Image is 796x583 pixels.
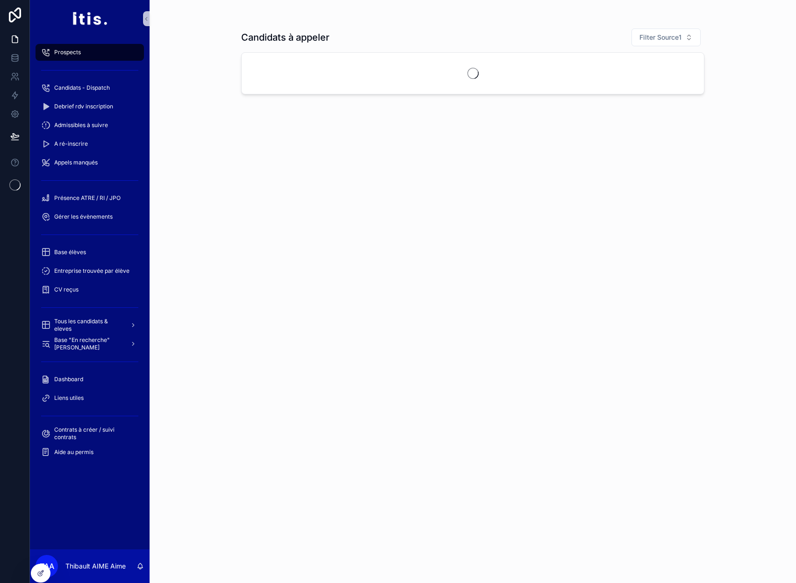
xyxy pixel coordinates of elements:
img: App logo [72,11,107,26]
div: scrollable content [30,37,150,473]
a: Aide au permis [36,444,144,461]
span: Admissibles à suivre [54,121,108,129]
a: CV reçus [36,281,144,298]
span: Candidats - Dispatch [54,84,110,92]
span: TAA [40,561,54,572]
span: Appels manqués [54,159,98,166]
span: Base élèves [54,249,86,256]
span: A ré-inscrire [54,140,88,148]
a: Appels manqués [36,154,144,171]
span: Entreprise trouvée par élève [54,267,129,275]
span: Base "En recherche" [PERSON_NAME] [54,336,122,351]
a: Base élèves [36,244,144,261]
a: Prospects [36,44,144,61]
a: Debrief rdv inscription [36,98,144,115]
button: Select Button [631,28,701,46]
span: Prospects [54,49,81,56]
span: Gérer les évènements [54,213,113,220]
a: Tous les candidats & eleves [36,317,144,334]
a: Base "En recherche" [PERSON_NAME] [36,335,144,352]
span: Contrats à créer / suivi contrats [54,426,135,441]
span: Liens utiles [54,394,84,402]
a: Liens utiles [36,390,144,406]
span: CV reçus [54,286,79,293]
p: Thibault AIME Aime [65,562,126,571]
span: Aide au permis [54,448,93,456]
a: Gérer les évènements [36,208,144,225]
span: Debrief rdv inscription [54,103,113,110]
a: Contrats à créer / suivi contrats [36,425,144,442]
a: Admissibles à suivre [36,117,144,134]
a: Entreprise trouvée par élève [36,263,144,279]
a: Candidats - Dispatch [36,79,144,96]
a: A ré-inscrire [36,135,144,152]
span: Présence ATRE / RI / JPO [54,194,121,202]
span: Filter Source1 [639,33,681,42]
a: Dashboard [36,371,144,388]
span: Tous les candidats & eleves [54,318,122,333]
a: Présence ATRE / RI / JPO [36,190,144,206]
h1: Candidats à appeler [241,31,330,44]
span: Dashboard [54,376,83,383]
